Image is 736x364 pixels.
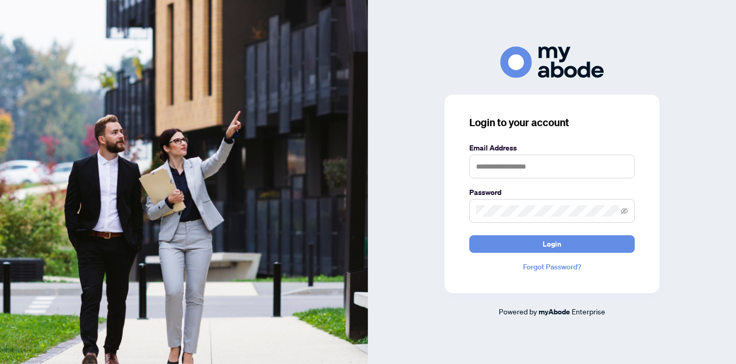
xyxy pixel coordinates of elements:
label: Password [469,187,635,198]
span: Powered by [499,307,537,316]
a: Forgot Password? [469,261,635,272]
img: ma-logo [500,47,604,78]
span: Login [543,236,561,252]
a: myAbode [539,306,570,317]
button: Login [469,235,635,253]
span: eye-invisible [621,207,628,215]
label: Email Address [469,142,635,154]
span: Enterprise [572,307,605,316]
h3: Login to your account [469,115,635,130]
